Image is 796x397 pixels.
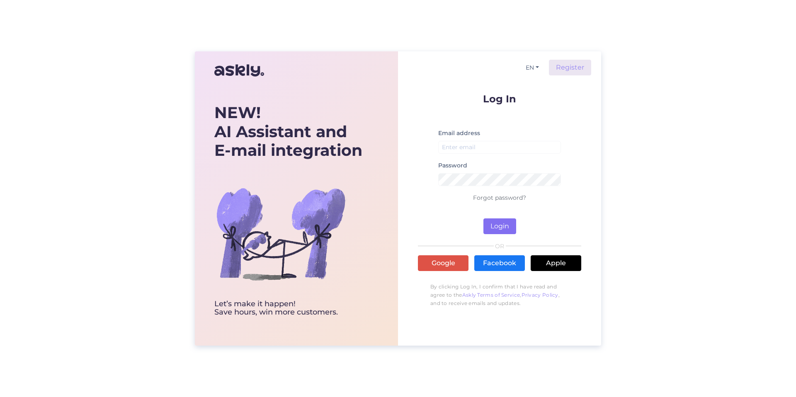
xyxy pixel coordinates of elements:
[473,194,526,201] a: Forgot password?
[418,278,581,312] p: By clicking Log In, I confirm that I have read and agree to the , , and to receive emails and upd...
[418,94,581,104] p: Log In
[214,61,264,80] img: Askly
[549,60,591,75] a: Register
[522,292,558,298] a: Privacy Policy
[474,255,525,271] a: Facebook
[483,218,516,234] button: Login
[214,167,347,300] img: bg-askly
[462,292,520,298] a: Askly Terms of Service
[214,103,362,160] div: AI Assistant and E-mail integration
[438,129,480,138] label: Email address
[494,243,506,249] span: OR
[418,255,468,271] a: Google
[438,141,561,154] input: Enter email
[214,300,362,317] div: Let’s make it happen! Save hours, win more customers.
[522,62,542,74] button: EN
[214,103,261,122] b: NEW!
[438,161,467,170] label: Password
[531,255,581,271] a: Apple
